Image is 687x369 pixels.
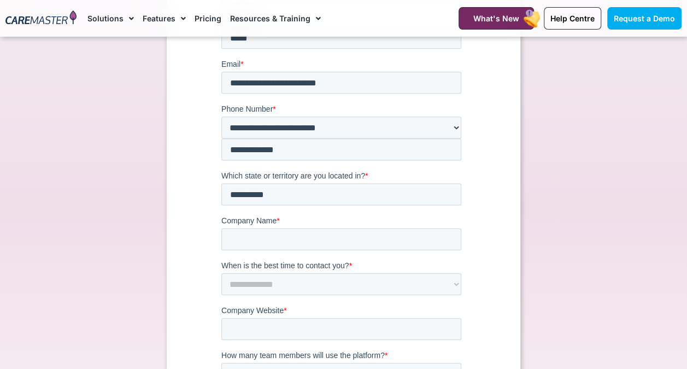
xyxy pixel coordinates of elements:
img: CareMaster Logo [5,10,77,26]
a: What's New [459,7,534,30]
span: Help Centre [550,14,595,23]
span: Request a Demo [614,14,675,23]
a: Request a Demo [607,7,682,30]
a: Help Centre [544,7,601,30]
span: What's New [473,14,519,23]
